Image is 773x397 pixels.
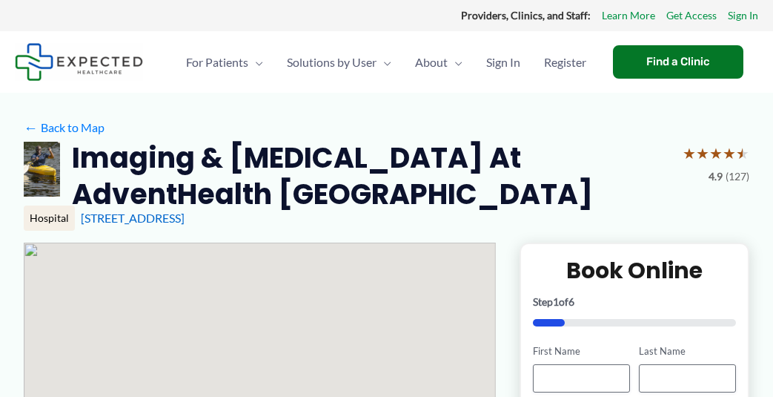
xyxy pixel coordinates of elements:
span: (127) [726,167,749,186]
div: Hospital [24,206,75,231]
p: Step of [533,297,736,307]
span: 1 [553,295,559,308]
span: Menu Toggle [376,36,391,88]
span: Menu Toggle [448,36,462,88]
h2: Imaging & [MEDICAL_DATA] at AdventHealth [GEOGRAPHIC_DATA] [72,140,671,213]
a: [STREET_ADDRESS] [81,211,185,225]
label: First Name [533,344,630,358]
span: Register [544,36,586,88]
a: Find a Clinic [613,45,743,79]
h2: Book Online [533,256,736,285]
a: Solutions by UserMenu Toggle [275,36,403,88]
span: Menu Toggle [248,36,263,88]
span: ★ [683,140,696,167]
img: Expected Healthcare Logo - side, dark font, small [15,43,143,81]
span: ★ [696,140,709,167]
span: 6 [568,295,574,308]
span: 4.9 [709,167,723,186]
a: Learn More [602,6,655,25]
a: Get Access [666,6,717,25]
a: AboutMenu Toggle [403,36,474,88]
span: ★ [736,140,749,167]
span: For Patients [186,36,248,88]
a: Register [532,36,598,88]
span: ★ [723,140,736,167]
span: Sign In [486,36,520,88]
a: For PatientsMenu Toggle [174,36,275,88]
span: ← [24,120,38,134]
nav: Primary Site Navigation [174,36,598,88]
label: Last Name [639,344,736,358]
span: ★ [709,140,723,167]
strong: Providers, Clinics, and Staff: [461,9,591,22]
a: Sign In [474,36,532,88]
a: ←Back to Map [24,117,104,139]
span: Solutions by User [287,36,376,88]
span: About [415,36,448,88]
a: Sign In [728,6,758,25]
